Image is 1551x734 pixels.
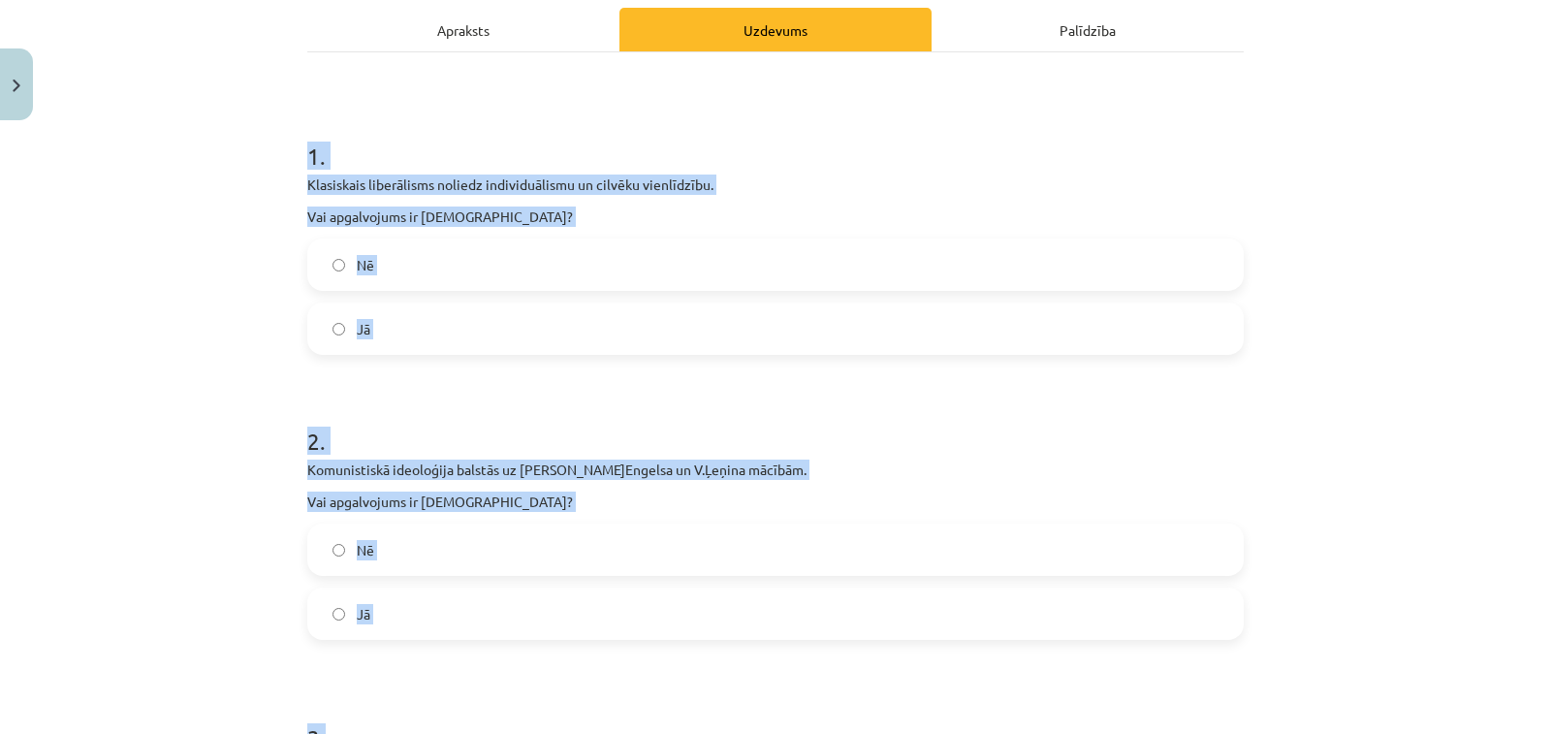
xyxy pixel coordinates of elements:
p: Vai apgalvojums ir [DEMOGRAPHIC_DATA]? [307,207,1244,227]
input: Jā [332,608,345,621]
span: Jā [357,319,370,339]
img: icon-close-lesson-0947bae3869378f0d4975bcd49f059093ad1ed9edebbc8119c70593378902aed.svg [13,80,20,92]
span: Nē [357,255,374,275]
div: Uzdevums [619,8,932,51]
input: Nē [332,544,345,557]
h1: 1 . [307,109,1244,169]
input: Jā [332,323,345,335]
p: Komunistiskā ideoloģija balstās uz [PERSON_NAME]Engelsa un V.Ļeņina mācībām. [307,460,1244,480]
div: Palīdzība [932,8,1244,51]
h1: 2 . [307,394,1244,454]
p: Vai apgalvojums ir [DEMOGRAPHIC_DATA]? [307,492,1244,512]
span: Nē [357,540,374,560]
input: Nē [332,259,345,271]
div: Apraksts [307,8,619,51]
span: Jā [357,604,370,624]
p: Klasiskais liberālisms noliedz individuālismu un cilvēku vienlīdzību. [307,175,1244,195]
